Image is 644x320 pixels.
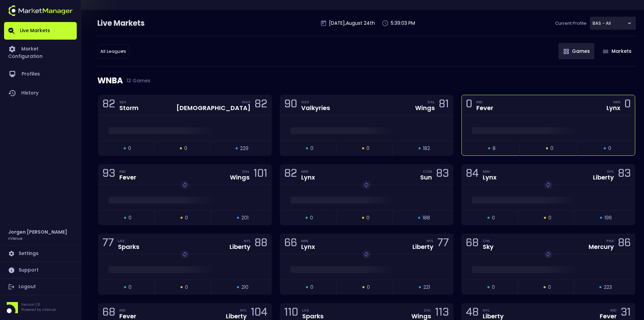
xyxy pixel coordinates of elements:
[493,145,496,152] span: 8
[606,105,620,111] div: Lynx
[483,313,504,319] div: Liberty
[119,99,139,105] div: SEA
[423,284,430,291] span: 221
[4,40,77,65] a: Market Configuration
[230,174,249,180] div: Wings
[123,78,150,83] span: 12 Games
[310,214,313,221] span: 0
[241,284,248,291] span: 210
[603,50,609,53] img: gameIcon
[4,65,77,84] a: Profiles
[284,99,297,111] div: 90
[119,174,136,180] div: Fever
[119,307,136,313] div: IND
[226,313,247,319] div: Liberty
[546,182,551,188] img: replayImg
[230,244,251,250] div: Liberty
[483,307,504,313] div: NYL
[608,145,611,152] span: 0
[329,20,375,27] p: [DATE] , August 24 th
[558,43,594,59] button: Games
[604,284,612,291] span: 223
[548,214,551,221] span: 0
[483,169,497,174] div: MIN
[546,252,551,257] img: replayImg
[364,252,369,257] img: replayImg
[310,284,313,291] span: 0
[8,5,73,16] img: logo
[412,244,433,250] div: Liberty
[185,214,188,221] span: 0
[302,307,324,313] div: LAS
[621,307,631,320] div: 31
[102,168,115,181] div: 93
[21,307,56,312] p: Powered by nVenue
[476,105,493,111] div: Fever
[423,145,430,152] span: 182
[119,313,136,319] div: Fever
[564,49,569,54] img: gameIcon
[367,284,370,291] span: 0
[119,169,136,174] div: IND
[4,262,77,278] a: Support
[423,169,432,174] div: CON
[492,214,495,221] span: 0
[590,17,636,30] div: BAS - All
[241,214,248,221] span: 201
[610,307,617,313] div: IND
[176,105,251,111] div: [DEMOGRAPHIC_DATA]
[420,174,432,180] div: Sun
[483,238,494,243] div: CHI
[97,66,636,95] div: WNBA
[4,84,77,103] a: History
[284,307,298,320] div: 110
[391,20,415,27] p: 5:39:03 PM
[302,313,324,319] div: Sparks
[244,238,251,243] div: NYL
[4,22,77,40] a: Live Markets
[182,182,188,188] img: replayImg
[598,43,636,59] button: Markets
[466,99,472,111] div: 0
[102,307,115,320] div: 68
[492,284,495,291] span: 0
[4,246,77,262] a: Settings
[242,169,249,174] div: DAL
[119,105,139,111] div: Storm
[8,228,67,236] h2: Jorgen [PERSON_NAME]
[254,168,267,181] div: 101
[618,238,631,250] div: 86
[606,238,614,243] div: PHX
[415,105,435,111] div: Wings
[476,99,493,105] div: IND
[8,236,22,241] h3: nVenue
[128,214,132,221] span: 0
[21,302,56,307] p: Version 1.31
[251,307,267,320] div: 104
[466,238,479,250] div: 68
[593,174,614,180] div: Liberty
[436,168,449,181] div: 83
[550,145,553,152] span: 0
[4,302,77,313] div: Version 1.31Powered by nVenue
[483,174,497,180] div: Lynx
[4,279,77,295] a: Logout
[301,169,315,174] div: MIN
[185,284,188,291] span: 0
[364,182,369,188] img: replayImg
[466,168,479,181] div: 84
[555,20,587,27] p: Current Profile
[613,99,620,105] div: MIN
[589,244,614,250] div: Mercury
[600,313,617,319] div: Fever
[102,99,115,111] div: 82
[301,105,330,111] div: Valkyries
[102,238,114,250] div: 77
[548,284,551,291] span: 0
[428,99,435,105] div: DAL
[301,238,315,243] div: MIN
[240,307,247,313] div: NYL
[255,238,267,250] div: 88
[118,244,139,250] div: Sparks
[284,238,297,250] div: 66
